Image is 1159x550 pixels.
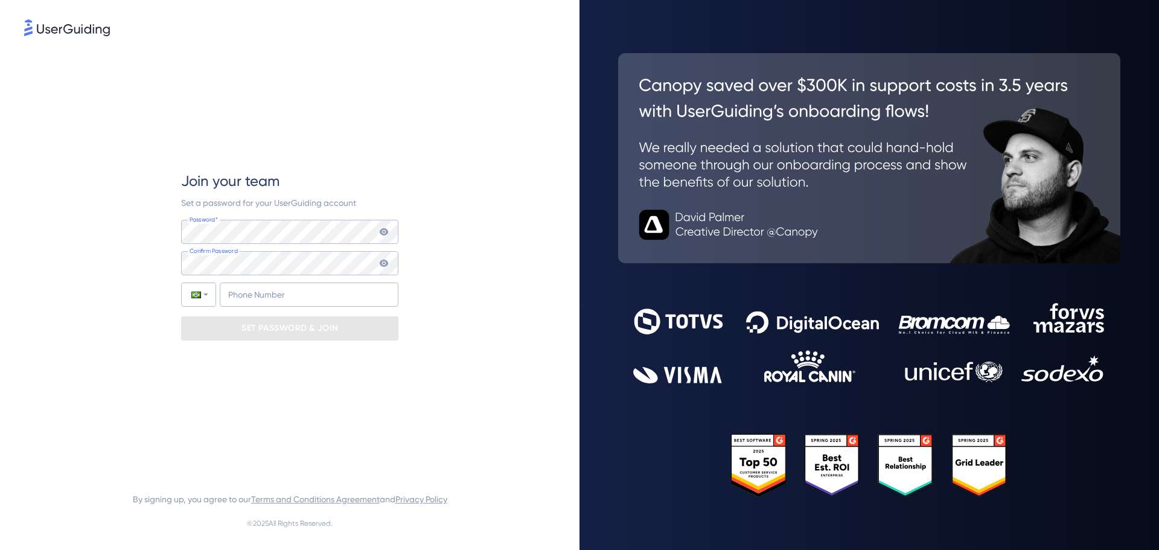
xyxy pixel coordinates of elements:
img: 9302ce2ac39453076f5bc0f2f2ca889b.svg [633,303,1105,383]
input: Phone Number [220,283,398,307]
a: Terms and Conditions Agreement [251,494,380,504]
span: Set a password for your UserGuiding account [181,198,356,208]
img: 26c0aa7c25a843aed4baddd2b5e0fa68.svg [618,53,1120,263]
img: 25303e33045975176eb484905ab012ff.svg [731,434,1007,497]
a: Privacy Policy [395,494,447,504]
img: 8faab4ba6bc7696a72372aa768b0286c.svg [24,19,110,36]
span: Join your team [181,171,279,191]
div: Brazil: + 55 [182,283,216,306]
span: By signing up, you agree to our and [133,492,447,507]
span: © 2025 All Rights Reserved. [247,516,333,531]
p: SET PASSWORD & JOIN [241,319,338,338]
